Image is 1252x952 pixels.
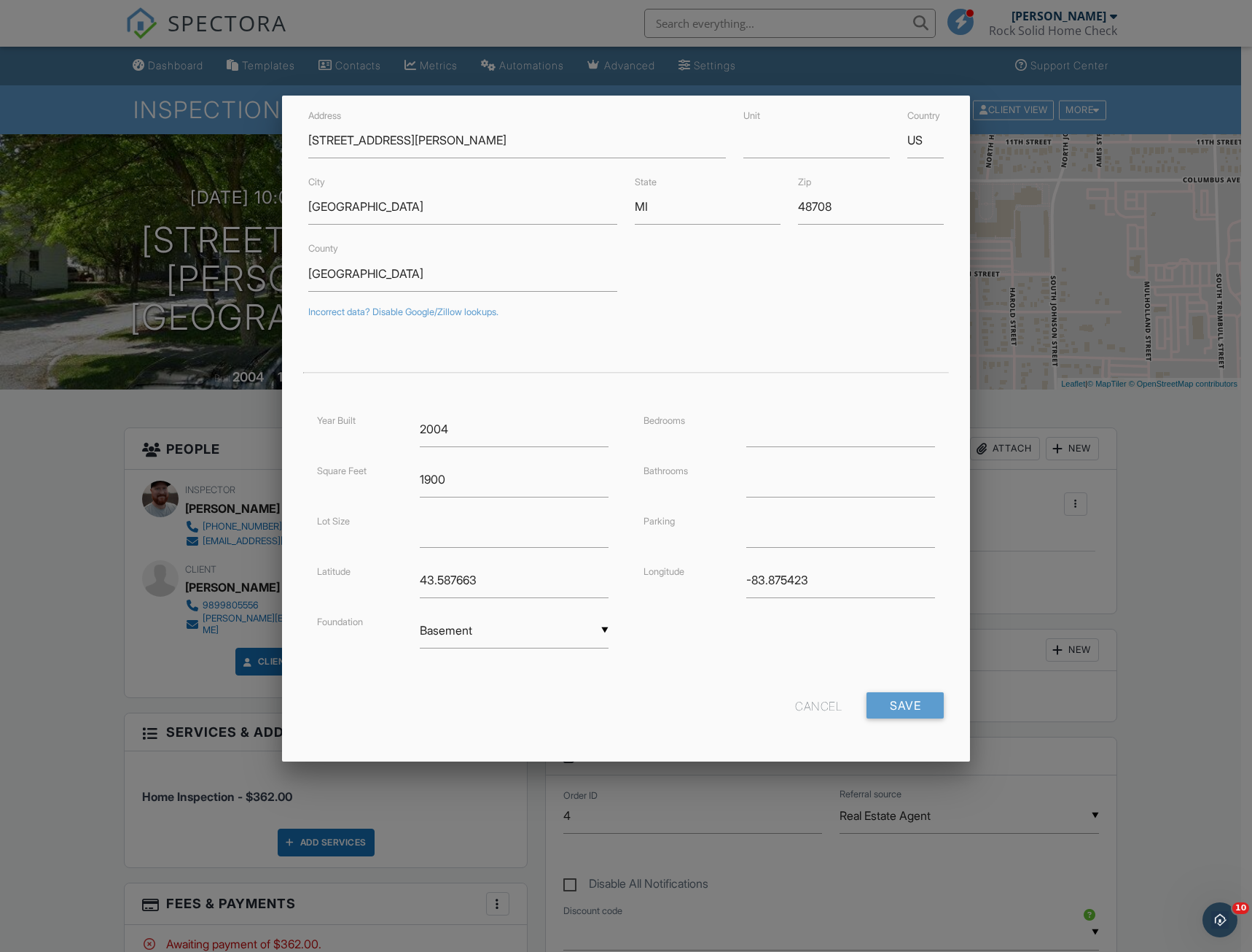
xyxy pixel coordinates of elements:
label: Address [308,110,341,121]
label: Parking [643,516,675,527]
span: 10 [1232,902,1249,914]
label: Square Feet [317,465,367,476]
label: County [308,243,338,254]
label: Country [907,110,940,121]
iframe: Intercom live chat [1202,902,1237,937]
label: Longitude [643,566,684,577]
label: Unit [743,110,760,121]
label: Zip [798,177,811,187]
input: Save [866,692,944,719]
label: Bathrooms [643,465,688,476]
label: Latitude [317,566,351,577]
label: City [308,177,325,187]
label: State [635,177,657,187]
div: Cancel [795,692,842,719]
label: Year Built [317,415,356,426]
label: Lot Size [317,516,350,527]
label: Foundation [317,616,363,627]
label: Bedrooms [643,415,685,426]
div: Incorrect data? Disable Google/Zillow lookups. [308,306,944,318]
